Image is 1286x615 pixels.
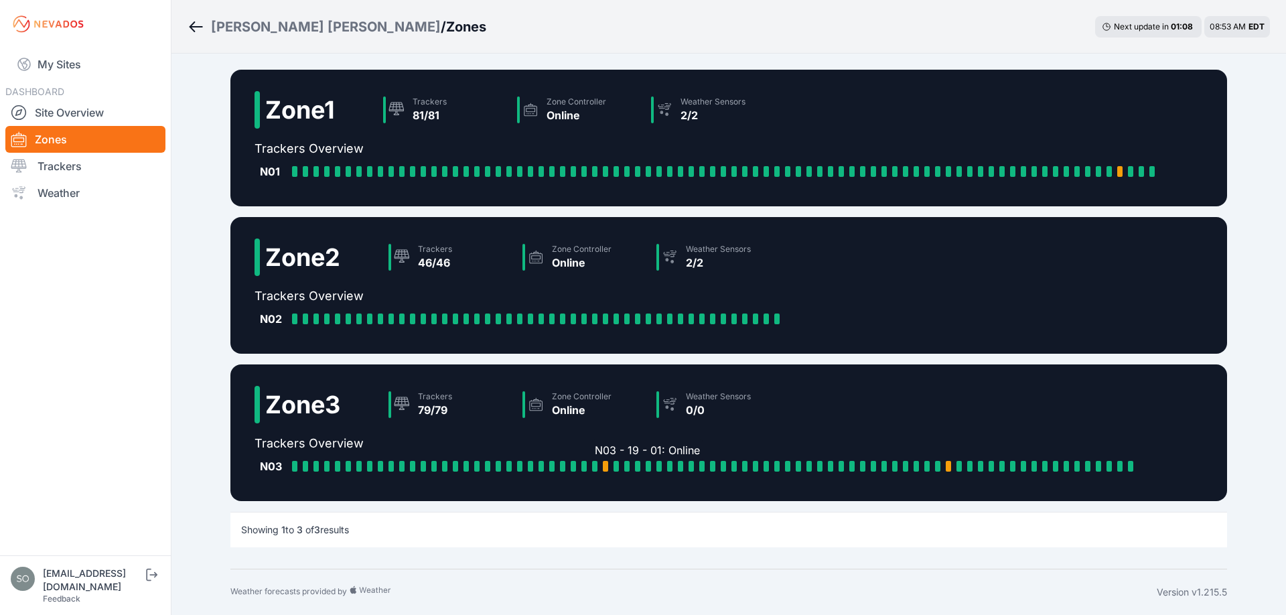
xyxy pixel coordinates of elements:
[1157,586,1227,599] div: Version v1.215.5
[418,391,452,402] div: Trackers
[260,458,287,474] div: N03
[5,126,165,153] a: Zones
[651,386,785,423] a: Weather Sensors0/0
[547,107,606,123] div: Online
[651,238,785,276] a: Weather Sensors2/2
[211,17,441,36] a: [PERSON_NAME] [PERSON_NAME]
[383,386,517,423] a: Trackers79/79
[11,567,35,591] img: solarsolutions@nautilussolar.com
[265,96,335,123] h2: Zone 1
[1248,21,1265,31] span: EDT
[265,244,340,271] h2: Zone 2
[552,244,612,255] div: Zone Controller
[5,48,165,80] a: My Sites
[11,13,86,35] img: Nevados
[552,391,612,402] div: Zone Controller
[314,524,320,535] span: 3
[418,255,452,271] div: 46/46
[686,255,751,271] div: 2/2
[681,107,745,123] div: 2/2
[446,17,486,36] h3: Zones
[5,153,165,180] a: Trackers
[255,287,790,305] h2: Trackers Overview
[547,96,606,107] div: Zone Controller
[686,244,751,255] div: Weather Sensors
[230,586,1157,599] div: Weather forecasts provided by
[5,99,165,126] a: Site Overview
[255,139,1165,158] h2: Trackers Overview
[43,567,143,594] div: [EMAIL_ADDRESS][DOMAIN_NAME]
[383,238,517,276] a: Trackers46/46
[413,96,447,107] div: Trackers
[43,594,80,604] a: Feedback
[1114,21,1169,31] span: Next update in
[260,163,287,180] div: N01
[378,91,512,129] a: Trackers81/81
[646,91,780,129] a: Weather Sensors2/2
[265,391,340,418] h2: Zone 3
[297,524,303,535] span: 3
[413,107,447,123] div: 81/81
[281,524,285,535] span: 1
[1210,21,1246,31] span: 08:53 AM
[418,244,452,255] div: Trackers
[592,461,603,472] a: N03 - 19 - 01: Online
[441,17,446,36] span: /
[5,180,165,206] a: Weather
[552,255,612,271] div: Online
[5,86,64,97] span: DASHBOARD
[686,391,751,402] div: Weather Sensors
[255,434,1144,453] h2: Trackers Overview
[686,402,751,418] div: 0/0
[188,9,486,44] nav: Breadcrumb
[418,402,452,418] div: 79/79
[241,523,349,537] p: Showing to of results
[552,402,612,418] div: Online
[260,311,287,327] div: N02
[1171,21,1195,32] div: 01 : 08
[681,96,745,107] div: Weather Sensors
